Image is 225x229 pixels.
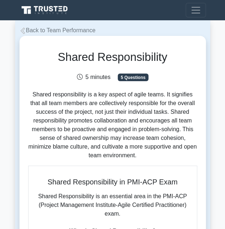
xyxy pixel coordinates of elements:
[28,50,197,64] h1: Shared Responsibility
[34,178,191,186] h5: Shared Responsibility in PMI-ACP Exam
[20,27,96,33] a: Back to Team Performance
[186,3,206,17] button: Toggle navigation
[77,74,110,80] span: 5 minutes
[28,90,197,160] p: Shared responsibility is a key aspect of agile teams. It signifies that all team members are coll...
[118,74,148,81] span: 5 Questions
